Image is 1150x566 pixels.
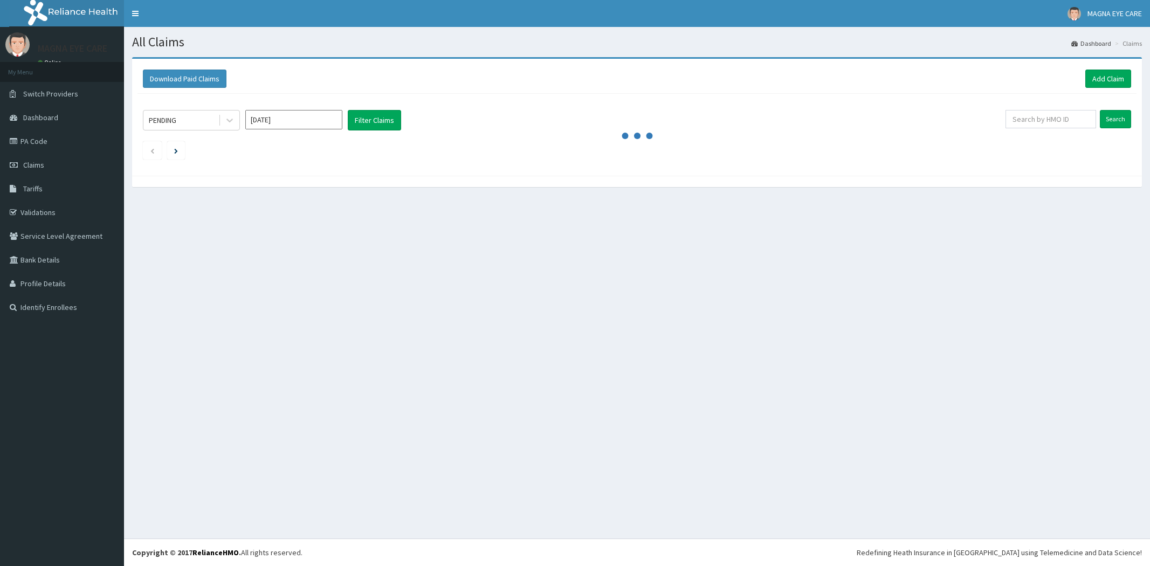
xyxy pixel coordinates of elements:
[38,59,64,66] a: Online
[1085,70,1131,88] a: Add Claim
[857,547,1142,558] div: Redefining Heath Insurance in [GEOGRAPHIC_DATA] using Telemedicine and Data Science!
[1112,39,1142,48] li: Claims
[23,89,78,99] span: Switch Providers
[23,160,44,170] span: Claims
[23,113,58,122] span: Dashboard
[38,44,107,53] p: MAGNA EYE CARE
[1087,9,1142,18] span: MAGNA EYE CARE
[174,146,178,155] a: Next page
[132,35,1142,49] h1: All Claims
[132,548,241,557] strong: Copyright © 2017 .
[23,184,43,194] span: Tariffs
[124,539,1150,566] footer: All rights reserved.
[192,548,239,557] a: RelianceHMO
[143,70,226,88] button: Download Paid Claims
[1068,7,1081,20] img: User Image
[1100,110,1131,128] input: Search
[1071,39,1111,48] a: Dashboard
[1006,110,1096,128] input: Search by HMO ID
[621,120,653,152] svg: audio-loading
[149,115,176,126] div: PENDING
[5,32,30,57] img: User Image
[245,110,342,129] input: Select Month and Year
[150,146,155,155] a: Previous page
[348,110,401,130] button: Filter Claims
